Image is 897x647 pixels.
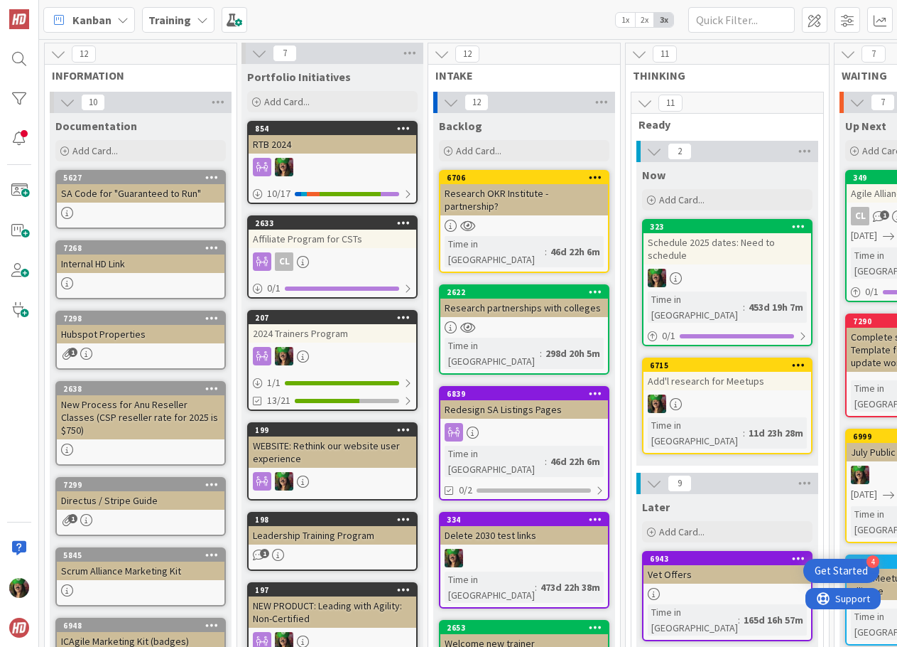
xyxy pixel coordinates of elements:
div: Add'l research for Meetups [643,372,811,390]
div: 2633 [255,218,416,228]
input: Quick Filter... [688,7,795,33]
div: 323 [643,220,811,233]
a: 5627SA Code for "Guaranteed to Run" [55,170,226,229]
span: 1 / 1 [267,375,281,390]
div: 199 [249,424,416,437]
div: RTB 2024 [249,135,416,154]
a: 2638New Process for Anu Reseller Classes (CSP reseller rate for 2025 is $750) [55,381,226,466]
div: Redesign SA Listings Pages [440,400,608,419]
span: Ready [638,117,805,132]
span: Kanban [72,11,112,28]
span: 12 [464,94,489,111]
img: SL [9,578,29,598]
div: 323 [650,222,811,232]
b: Training [148,13,191,27]
div: 6706 [447,173,608,183]
div: 5627 [63,173,224,183]
div: Time in [GEOGRAPHIC_DATA] [445,338,540,369]
div: 854 [255,124,416,134]
div: 298d 20h 5m [542,346,604,361]
div: CL [851,207,869,225]
div: Directus / Stripe Guide [57,491,224,510]
img: SL [648,269,666,287]
div: 7268 [57,242,224,255]
span: Portfolio Initiatives [247,70,351,84]
div: 2622Research partnerships with colleges [440,286,608,317]
div: 207 [249,311,416,324]
div: Affiliate Program for CSTs [249,230,416,248]
div: Scrum Alliance Marketing Kit [57,562,224,580]
div: 5845 [63,550,224,560]
div: 46d 22h 6m [547,244,604,260]
span: 0 / 1 [662,328,675,343]
img: SL [275,347,293,365]
div: 2638New Process for Anu Reseller Classes (CSP reseller rate for 2025 is $750) [57,383,224,439]
div: 6706Research OKR Institute - partnership? [440,171,608,215]
span: 7 [861,46,886,63]
span: 2 [668,143,692,160]
div: CL [275,252,293,271]
div: Time in [GEOGRAPHIC_DATA] [445,572,535,603]
span: [DATE] [851,487,877,502]
div: 207 [255,313,416,323]
div: 6715 [650,360,811,370]
div: 6943Vet Offers [643,552,811,584]
div: 199WEBSITE: Rethink our website user experience [249,424,416,468]
div: 6943 [650,554,811,564]
span: : [743,299,745,315]
div: 6839 [447,389,608,399]
div: Delete 2030 test links [440,526,608,545]
span: 12 [455,46,479,63]
div: 199 [255,425,416,435]
div: 197NEW PRODUCT: Leading with Agility: Non-Certified [249,584,416,628]
div: 2638 [57,383,224,395]
span: THINKING [633,68,811,82]
div: 7299 [57,478,224,491]
span: 7 [871,94,895,111]
span: 1x [616,13,635,27]
div: 1/1 [249,374,416,392]
div: Research OKR Institute - partnership? [440,184,608,215]
div: CL [249,252,416,271]
div: SL [249,472,416,491]
span: 0/2 [459,483,472,498]
div: 6948 [57,619,224,632]
a: 7299Directus / Stripe Guide [55,477,226,536]
div: 7298Hubspot Properties [57,312,224,343]
div: 197 [255,585,416,595]
div: Time in [GEOGRAPHIC_DATA] [445,446,545,477]
div: WEBSITE: Rethink our website user experience [249,437,416,468]
a: 199WEBSITE: Rethink our website user experienceSL [247,422,418,501]
span: Add Card... [456,144,501,157]
div: 453d 19h 7m [745,299,807,315]
div: 0/1 [643,327,811,345]
div: 473d 22h 38m [537,579,604,595]
div: Time in [GEOGRAPHIC_DATA] [648,604,738,636]
span: 0 / 1 [267,281,281,296]
div: Time in [GEOGRAPHIC_DATA] [648,417,743,449]
span: Add Card... [659,525,705,538]
span: 2x [635,13,654,27]
span: : [738,612,740,628]
img: SL [445,549,463,567]
div: 334 [440,513,608,526]
div: 2622 [447,287,608,297]
div: 2633Affiliate Program for CSTs [249,217,416,248]
span: : [743,425,745,441]
div: 7298 [63,314,224,323]
a: 6706Research OKR Institute - partnership?Time in [GEOGRAPHIC_DATA]:46d 22h 6m [439,170,609,273]
span: 1 [260,549,269,558]
div: SL [440,549,608,567]
a: 334Delete 2030 test linksSLTime in [GEOGRAPHIC_DATA]:473d 22h 38m [439,512,609,609]
span: INTAKE [435,68,602,82]
img: SL [851,466,869,484]
div: 334Delete 2030 test links [440,513,608,545]
img: avatar [9,618,29,638]
div: 854 [249,122,416,135]
div: 6715Add'l research for Meetups [643,359,811,390]
div: Hubspot Properties [57,325,224,343]
a: 323Schedule 2025 dates: Need to scheduleSLTime in [GEOGRAPHIC_DATA]:453d 19h 7m0/1 [642,219,812,346]
div: 6839 [440,387,608,400]
img: Visit kanbanzone.com [9,9,29,29]
a: 6839Redesign SA Listings PagesTime in [GEOGRAPHIC_DATA]:46d 22h 6m0/2 [439,386,609,501]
